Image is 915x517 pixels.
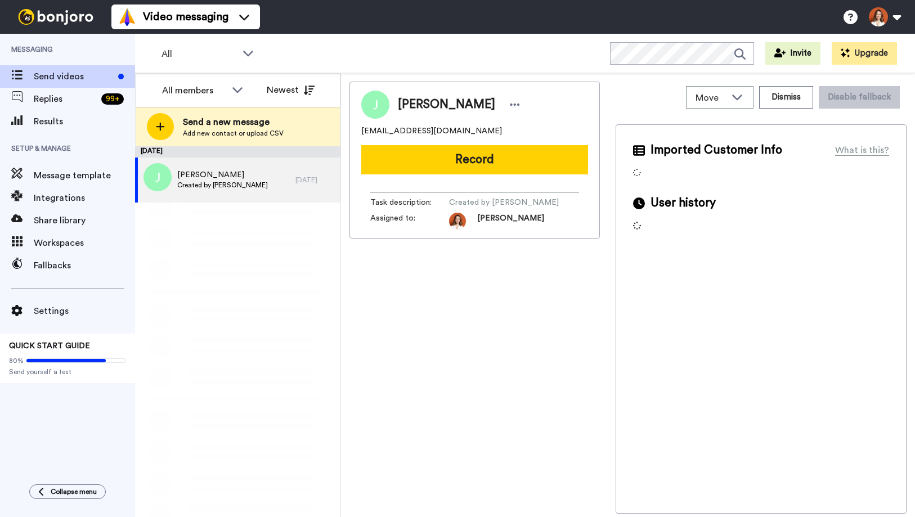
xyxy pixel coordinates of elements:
[34,259,135,272] span: Fallbacks
[651,142,782,159] span: Imported Customer Info
[370,213,449,230] span: Assigned to:
[361,145,588,174] button: Record
[51,487,97,496] span: Collapse menu
[835,143,889,157] div: What is this?
[832,42,897,65] button: Upgrade
[29,484,106,499] button: Collapse menu
[759,86,813,109] button: Dismiss
[765,42,820,65] button: Invite
[295,176,335,185] div: [DATE]
[398,96,495,113] span: [PERSON_NAME]
[696,91,726,105] span: Move
[34,304,135,318] span: Settings
[183,115,284,129] span: Send a new message
[34,214,135,227] span: Share library
[477,213,544,230] span: [PERSON_NAME]
[101,93,124,105] div: 99 +
[34,70,114,83] span: Send videos
[143,163,172,191] img: j.png
[143,9,228,25] span: Video messaging
[162,84,226,97] div: All members
[34,191,135,205] span: Integrations
[34,169,135,182] span: Message template
[14,9,98,25] img: bj-logo-header-white.svg
[34,92,97,106] span: Replies
[449,213,466,230] img: 7e2b99c1-3d45-4505-9633-c7d471b4540d-1656149912.jpg
[651,195,716,212] span: User history
[177,169,268,181] span: [PERSON_NAME]
[135,146,340,158] div: [DATE]
[370,197,449,208] span: Task description :
[118,8,136,26] img: vm-color.svg
[162,47,237,61] span: All
[9,367,126,376] span: Send yourself a test
[177,181,268,190] span: Created by [PERSON_NAME]
[819,86,900,109] button: Disable fallback
[34,115,135,128] span: Results
[9,356,24,365] span: 80%
[9,342,90,350] span: QUICK START GUIDE
[449,197,559,208] span: Created by [PERSON_NAME]
[361,125,502,137] span: [EMAIL_ADDRESS][DOMAIN_NAME]
[183,129,284,138] span: Add new contact or upload CSV
[258,79,323,101] button: Newest
[34,236,135,250] span: Workspaces
[361,91,389,119] img: Image of Jasroop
